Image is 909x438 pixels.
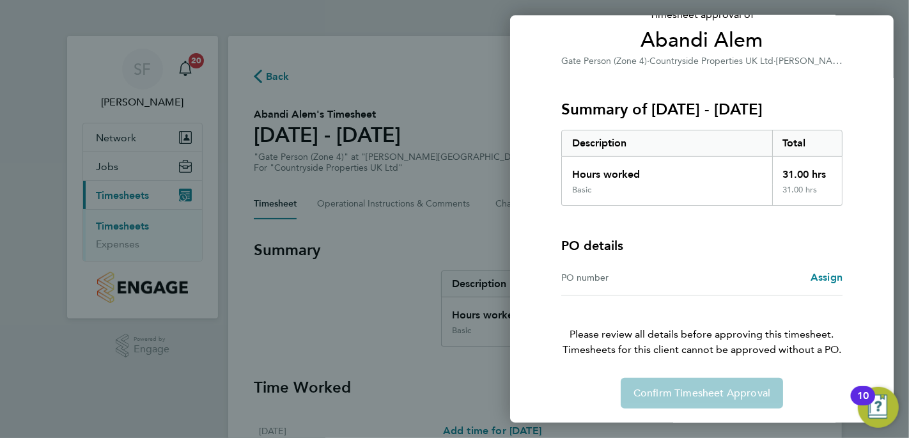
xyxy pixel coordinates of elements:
[647,56,649,66] span: ·
[811,270,843,285] a: Assign
[858,387,899,428] button: Open Resource Center, 10 new notifications
[772,157,843,185] div: 31.00 hrs
[776,54,908,66] span: [PERSON_NAME] Road, Devizes
[561,130,843,206] div: Summary of 04 - 10 Aug 2025
[562,157,772,185] div: Hours worked
[811,271,843,283] span: Assign
[561,56,647,66] span: Gate Person (Zone 4)
[772,130,843,156] div: Total
[546,296,858,357] p: Please review all details before approving this timesheet.
[561,99,843,120] h3: Summary of [DATE] - [DATE]
[561,27,843,53] span: Abandi Alem
[857,396,869,412] div: 10
[773,56,776,66] span: ·
[561,237,623,254] h4: PO details
[772,185,843,205] div: 31.00 hrs
[649,56,773,66] span: Countryside Properties UK Ltd
[572,185,591,195] div: Basic
[561,270,702,285] div: PO number
[562,130,772,156] div: Description
[546,342,858,357] span: Timesheets for this client cannot be approved without a PO.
